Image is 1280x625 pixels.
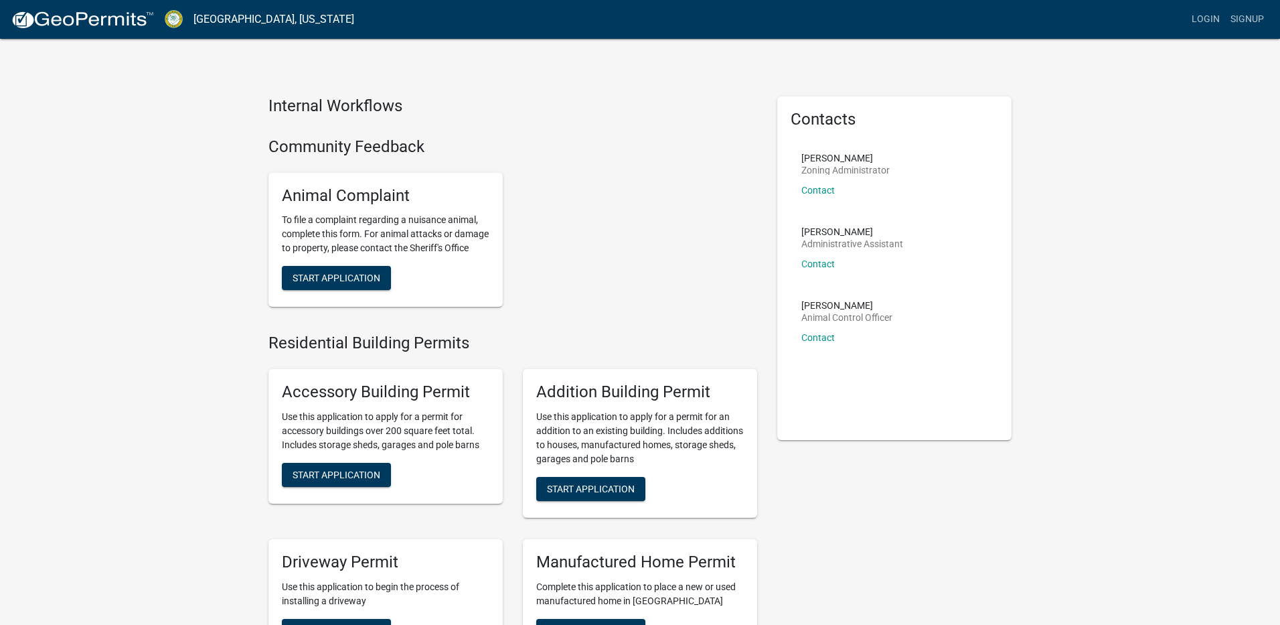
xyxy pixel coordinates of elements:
[282,213,489,255] p: To file a complaint regarding a nuisance animal, complete this form. For animal attacks or damage...
[282,383,489,402] h5: Accessory Building Permit
[282,410,489,452] p: Use this application to apply for a permit for accessory buildings over 200 square feet total. In...
[536,383,744,402] h5: Addition Building Permit
[165,10,183,28] img: Crawford County, Georgia
[536,477,645,501] button: Start Application
[801,153,890,163] p: [PERSON_NAME]
[282,266,391,290] button: Start Application
[801,227,903,236] p: [PERSON_NAME]
[268,137,757,157] h4: Community Feedback
[801,259,835,269] a: Contact
[801,332,835,343] a: Contact
[282,580,489,608] p: Use this application to begin the process of installing a driveway
[536,410,744,466] p: Use this application to apply for a permit for an addition to an existing building. Includes addi...
[801,185,835,196] a: Contact
[536,553,744,572] h5: Manufactured Home Permit
[282,463,391,487] button: Start Application
[1186,7,1225,32] a: Login
[791,110,998,129] h5: Contacts
[293,273,380,283] span: Start Application
[282,553,489,572] h5: Driveway Permit
[536,580,744,608] p: Complete this application to place a new or used manufactured home in [GEOGRAPHIC_DATA]
[268,96,757,116] h4: Internal Workflows
[801,165,890,175] p: Zoning Administrator
[1225,7,1269,32] a: Signup
[293,469,380,480] span: Start Application
[547,483,635,494] span: Start Application
[268,334,757,353] h4: Residential Building Permits
[801,301,892,310] p: [PERSON_NAME]
[801,313,892,322] p: Animal Control Officer
[282,186,489,206] h5: Animal Complaint
[193,8,354,31] a: [GEOGRAPHIC_DATA], [US_STATE]
[801,239,903,249] p: Administrative Assistant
